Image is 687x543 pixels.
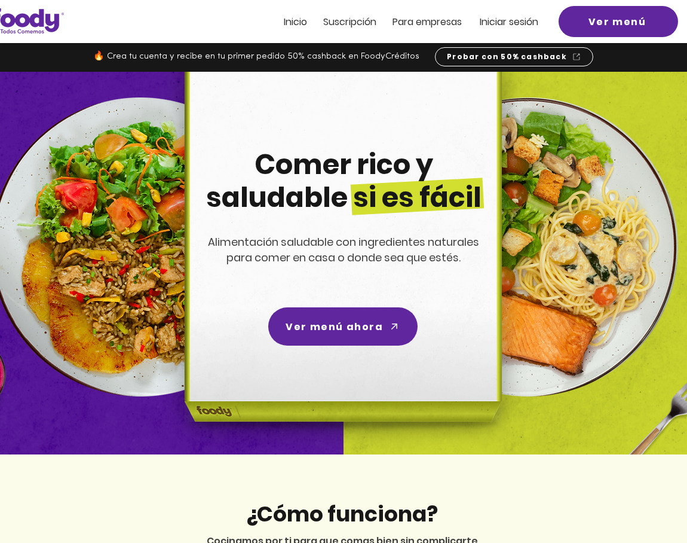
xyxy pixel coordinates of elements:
span: Inicio [284,15,307,29]
span: 🔥 Crea tu cuenta y recibe en tu primer pedido 50% cashback en FoodyCréditos [93,52,419,61]
span: ra empresas [404,15,462,29]
a: Probar con 50% cashback [435,47,593,66]
a: Inicio [284,17,307,27]
a: Ver menú [559,6,678,37]
a: Suscripción [323,17,376,27]
span: Pa [392,15,404,29]
span: Ver menú [588,14,646,29]
img: headline-center-compress.png [151,72,531,454]
a: Ver menú ahora [268,307,418,346]
span: Iniciar sesión [480,15,538,29]
span: Comer rico y saludable si es fácil [206,145,481,216]
span: ¿Cómo funciona? [246,499,438,529]
span: Probar con 50% cashback [447,51,567,62]
span: Alimentación saludable con ingredientes naturales para comer en casa o donde sea que estés. [208,234,479,265]
span: Suscripción [323,15,376,29]
a: Iniciar sesión [480,17,538,27]
a: Para empresas [392,17,462,27]
span: Ver menú ahora [286,319,383,334]
iframe: Messagebird Livechat Widget [618,474,675,531]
